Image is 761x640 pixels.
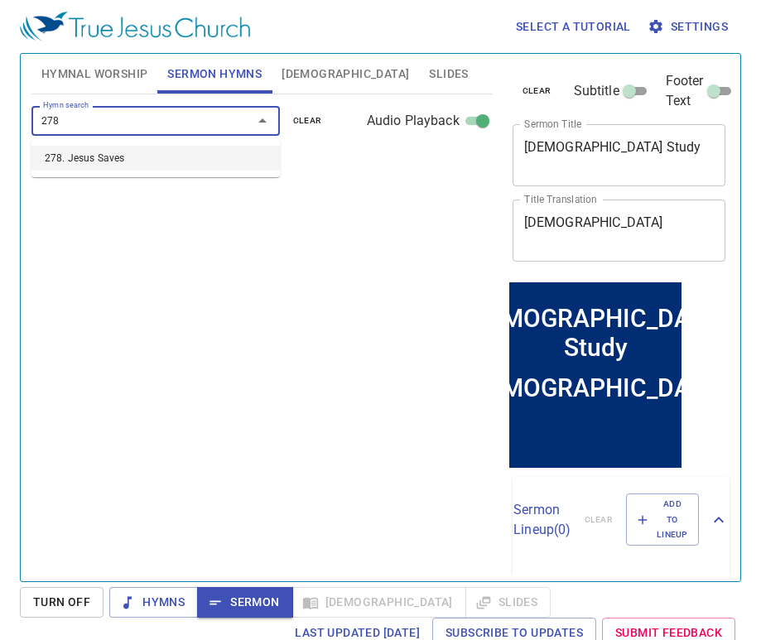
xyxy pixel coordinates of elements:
[644,12,735,42] button: Settings
[123,592,185,613] span: Hymns
[33,592,90,613] span: Turn Off
[251,109,274,132] button: Close
[513,81,561,101] button: clear
[283,111,332,131] button: clear
[31,146,280,171] li: 278. Jesus Saves
[282,64,409,84] span: [DEMOGRAPHIC_DATA]
[509,12,638,42] button: Select a tutorial
[523,84,551,99] span: clear
[167,64,262,84] span: Sermon Hymns
[367,111,460,131] span: Audio Playback
[524,214,715,246] textarea: [DEMOGRAPHIC_DATA]
[637,497,688,542] span: Add to Lineup
[109,587,198,618] button: Hymns
[210,592,279,613] span: Sermon
[524,139,715,171] textarea: [DEMOGRAPHIC_DATA] Study
[626,493,699,546] button: Add to Lineup
[506,279,685,471] iframe: from-child
[651,17,728,37] span: Settings
[429,64,468,84] span: Slides
[20,12,250,41] img: True Jesus Church
[574,81,619,101] span: Subtitle
[197,587,292,618] button: Sermon
[666,71,704,111] span: Footer Text
[41,64,148,84] span: Hymnal Worship
[513,477,730,562] div: Sermon Lineup(0)clearAdd to Lineup
[513,500,571,540] p: Sermon Lineup ( 0 )
[516,17,631,37] span: Select a tutorial
[293,113,322,128] span: clear
[20,587,104,618] button: Turn Off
